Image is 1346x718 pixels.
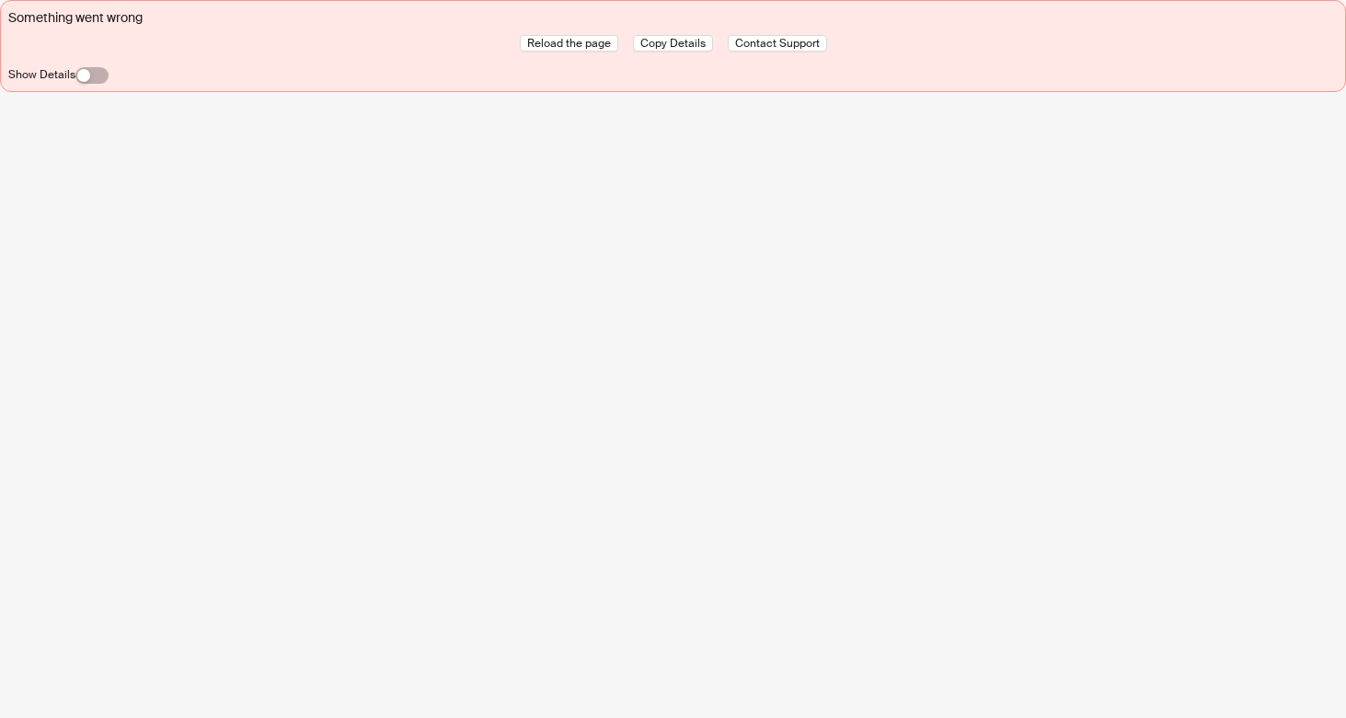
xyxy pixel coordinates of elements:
span: Contact Support [735,36,820,51]
button: Copy Details [633,35,713,52]
span: Copy Details [640,36,706,51]
button: Contact Support [728,35,827,52]
div: Something went wrong [8,8,1338,28]
button: Reload the page [520,35,618,52]
label: Show Details [8,67,75,82]
span: Reload the page [527,36,611,51]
